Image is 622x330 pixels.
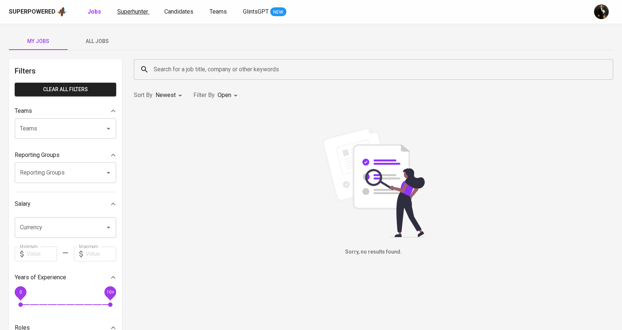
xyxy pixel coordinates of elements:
[164,7,195,17] a: Candidates
[106,289,114,294] span: 10+
[15,151,60,159] p: Reporting Groups
[15,270,116,285] div: Years of Experience
[218,92,231,98] span: Open
[15,65,116,77] h6: Filters
[103,222,114,233] button: Open
[15,83,116,96] button: Clear All filters
[15,104,116,118] div: Teams
[117,7,150,17] a: Superhunter
[155,91,176,100] p: Newest
[103,168,114,178] button: Open
[134,248,613,256] h6: Sorry, no results found.
[87,8,101,15] b: Jobs
[594,4,609,19] img: ridlo@glints.com
[134,91,153,100] p: Sort By
[15,273,66,282] p: Years of Experience
[218,89,240,102] div: Open
[193,91,215,100] p: Filter By
[15,107,32,115] p: Teams
[9,6,67,17] a: Superpoweredapp logo
[57,6,67,17] img: app logo
[270,8,286,16] span: NEW
[87,7,103,17] a: Jobs
[72,37,122,46] span: All Jobs
[9,8,56,16] div: Superpowered
[13,37,63,46] span: My Jobs
[21,85,110,94] span: Clear All filters
[117,8,148,15] span: Superhunter
[15,197,116,211] div: Salary
[15,148,116,162] div: Reporting Groups
[210,8,227,15] span: Teams
[243,8,269,15] span: GlintsGPT
[15,200,31,208] p: Salary
[19,289,22,294] span: 0
[243,7,286,17] a: GlintsGPT NEW
[210,7,228,17] a: Teams
[86,247,116,261] input: Value
[164,8,193,15] span: Candidates
[155,89,185,102] div: Newest
[103,123,114,134] button: Open
[318,127,429,237] img: file_searching.svg
[26,247,57,261] input: Value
